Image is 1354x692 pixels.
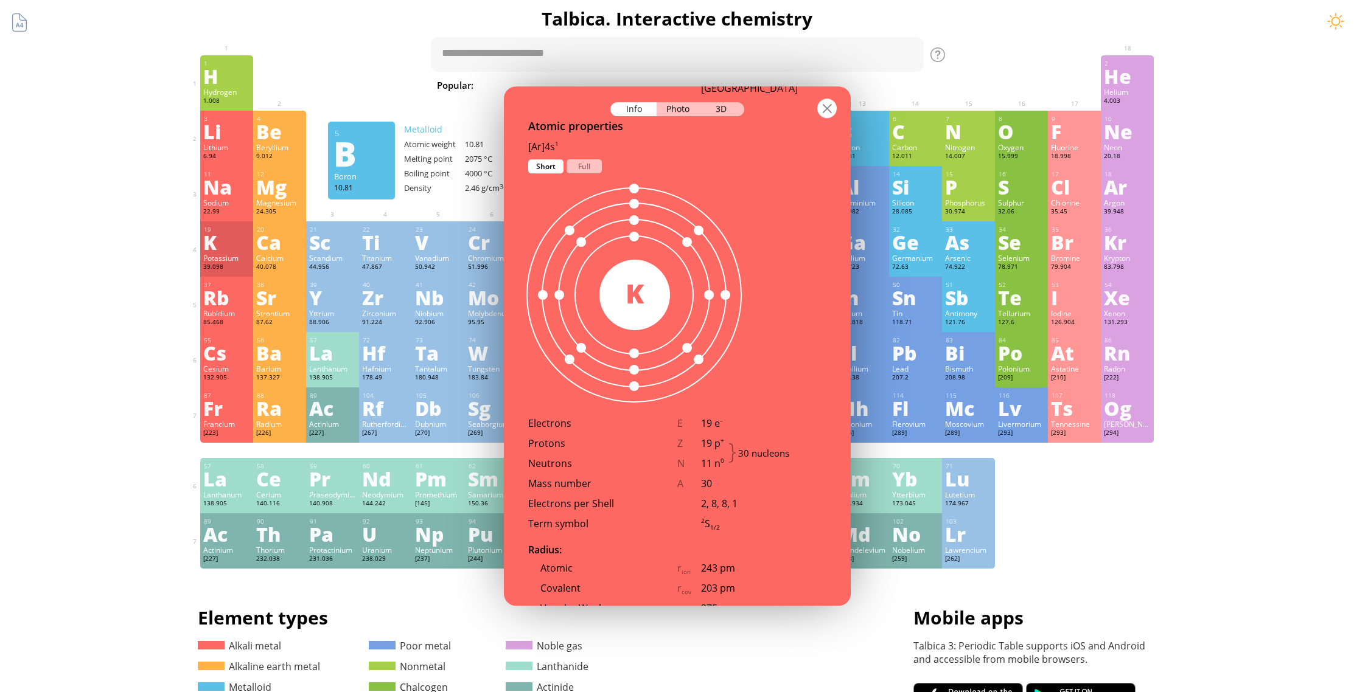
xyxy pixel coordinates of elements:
div: Sr [256,288,303,307]
div: [286] [839,429,886,438]
div: Bromine [1051,253,1098,263]
div: Nihonium [839,419,886,429]
div: 39.098 [203,263,250,272]
sup: 3 [500,182,503,191]
div: 118 [1104,392,1151,400]
div: Magnesium [256,198,303,207]
div: 24 [469,226,515,234]
div: Atomic properties [504,119,851,140]
div: 19 e [701,417,826,430]
div: Rubidium [203,308,250,318]
div: In [839,288,886,307]
div: Ta [415,343,462,362]
div: 30.974 [945,207,992,217]
div: 28.085 [892,207,939,217]
div: 88 [257,392,303,400]
div: 81 [840,336,886,344]
div: Radon [1104,364,1151,373]
div: Xe [1104,288,1151,307]
div: 74.922 [945,263,992,272]
div: 116 [999,392,1045,400]
div: 79.904 [1051,263,1098,272]
div: 53 [1052,281,1098,289]
div: [270] [415,429,462,438]
div: 2.46 g/cm [465,182,526,193]
div: Ts [1051,398,1098,418]
div: Moscovium [945,419,992,429]
div: 85.468 [203,318,250,328]
div: 18.998 [1051,152,1098,162]
div: 33 [946,226,992,234]
div: 41 [416,281,462,289]
div: 2075 °C [465,153,526,164]
div: Atomic weight [404,139,465,150]
div: 5 [840,115,886,123]
a: Nonmetal [369,660,445,673]
div: Ar [1104,177,1151,196]
div: Tungsten [468,364,515,373]
div: 10.81 [334,182,389,192]
div: Ra [256,398,303,418]
div: 47.867 [362,263,409,272]
div: 14.007 [945,152,992,162]
div: K [599,273,670,311]
div: 4.003 [1104,97,1151,106]
div: 113 [840,392,886,400]
div: 39.948 [1104,207,1151,217]
div: Lanthanum [309,364,356,373]
div: 35 [1052,226,1098,234]
div: Rf [362,398,409,418]
div: 20 [257,226,303,234]
div: As [945,232,992,252]
div: P [945,177,992,196]
div: Seaborgium [468,419,515,429]
div: 78.971 [998,263,1045,272]
div: Silicon [892,198,939,207]
div: Boron [334,171,389,182]
div: 51.996 [468,263,515,272]
div: Yttrium [309,308,356,318]
div: Selenium [998,253,1045,263]
div: 40 [363,281,409,289]
div: Ba [256,343,303,362]
div: Mc [945,398,992,418]
div: 22.99 [203,207,250,217]
div: 207.2 [892,373,939,383]
div: Carbon [892,142,939,152]
div: Kr [1104,232,1151,252]
div: 49 [840,281,886,289]
div: [209] [998,373,1045,383]
div: 44.956 [309,263,356,272]
div: 42 [469,281,515,289]
a: Noble gas [506,639,582,652]
div: Full [567,159,602,173]
div: 15.999 [998,152,1045,162]
div: 9.012 [256,152,303,162]
div: Livermorium [998,419,1045,429]
div: 69.723 [839,263,886,272]
div: 114 [893,392,939,400]
div: Short [528,159,564,173]
div: Dubnium [415,419,462,429]
div: Popular: [437,78,483,94]
div: W [468,343,515,362]
div: N [945,122,992,141]
div: F [1051,122,1098,141]
div: [222] [1104,373,1151,383]
div: 89 [310,392,356,400]
div: 83.798 [1104,263,1151,272]
div: [293] [1051,429,1098,438]
div: Titanium [362,253,409,263]
div: Flerovium [892,419,939,429]
a: Lanthanide [506,660,588,673]
div: 12 [257,170,303,178]
div: Al [839,177,886,196]
div: 72.63 [892,263,939,272]
div: Mg [256,177,303,196]
div: 13 [840,170,886,178]
div: Lithium [203,142,250,152]
div: Gallium [839,253,886,263]
div: Radium [256,419,303,429]
div: Hydrogen [203,87,250,97]
div: 9 [1052,115,1098,123]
